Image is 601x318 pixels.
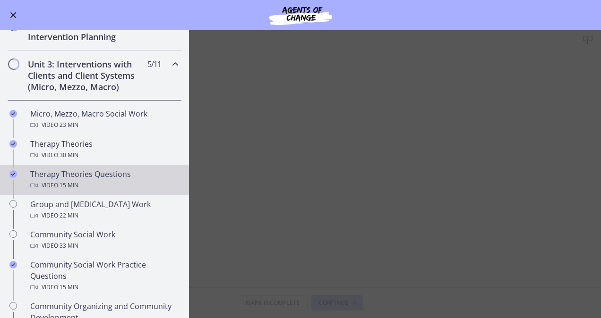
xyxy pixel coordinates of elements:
i: Completed [9,140,17,148]
div: Video [30,282,178,293]
div: Video [30,180,178,191]
div: Community Social Work Practice Questions [30,259,178,293]
span: · 23 min [58,119,78,131]
div: Micro, Mezzo, Macro Social Work [30,108,178,131]
div: Video [30,119,178,131]
img: Agents of Change [244,4,357,26]
button: Enable menu [8,9,19,21]
span: · 15 min [58,282,78,293]
div: Therapy Theories Questions [30,168,178,191]
div: Therapy Theories [30,138,178,161]
i: Completed [9,261,17,268]
i: Completed [9,170,17,178]
i: Completed [9,110,17,117]
h2: Unit 2: Assessment and Intervention Planning [28,20,143,42]
span: · 33 min [58,240,78,251]
span: 5 / 11 [147,59,161,70]
div: Video [30,150,178,161]
div: Video [30,210,178,221]
span: · 22 min [58,210,78,221]
span: · 15 min [58,180,78,191]
h2: Unit 3: Interventions with Clients and Client Systems (Micro, Mezzo, Macro) [28,59,143,92]
div: Group and [MEDICAL_DATA] Work [30,199,178,221]
div: Community Social Work [30,229,178,251]
div: Video [30,240,178,251]
span: · 30 min [58,150,78,161]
